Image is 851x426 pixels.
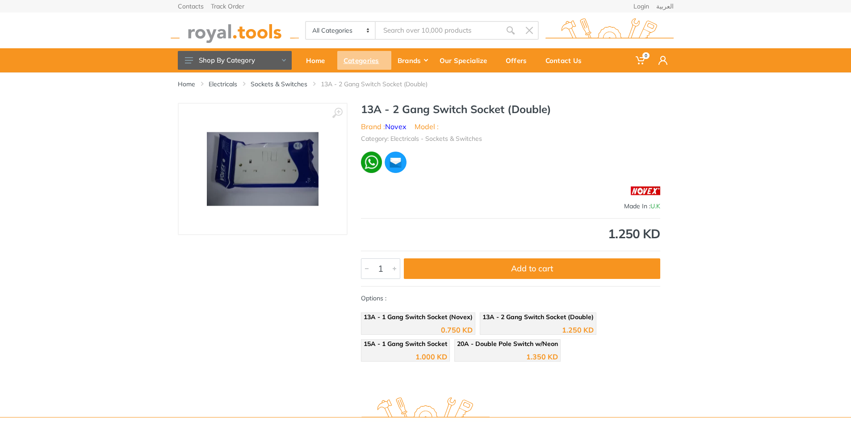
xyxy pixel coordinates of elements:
div: Brands [391,51,433,70]
a: 0 [629,48,652,72]
div: 1.000 KD [415,353,447,360]
div: Options : [361,294,660,366]
div: Home [300,51,337,70]
img: wa.webp [361,152,382,173]
a: Electricals [209,80,237,89]
a: Contact Us [539,48,594,72]
li: 13A - 2 Gang Switch Socket (Double) [321,80,441,89]
img: royal.tools Logo [545,18,674,43]
button: Add to cart [404,258,660,279]
nav: breadcrumb [178,80,674,89]
span: 15A - 1 Gang Switch Socket [364,340,447,348]
div: 1.350 KD [526,353,558,360]
img: royal.tools Logo [171,18,299,43]
img: ma.webp [384,151,407,174]
a: Sockets & Switches [251,80,307,89]
div: 0.750 KD [441,326,473,333]
img: royal.tools Logo [361,397,490,422]
a: Home [300,48,337,72]
div: 1.250 KD [361,228,660,240]
a: Contacts [178,3,204,9]
div: 1.250 KD [562,326,594,333]
div: Our Specialize [433,51,499,70]
select: Category [306,22,376,39]
div: Contact Us [539,51,594,70]
span: 13A - 1 Gang Switch Socket (Novex) [364,313,473,321]
a: العربية [656,3,674,9]
span: U.K [650,202,660,210]
span: 0 [642,52,650,59]
h1: 13A - 2 Gang Switch Socket (Double) [361,103,660,116]
img: Royal Tools - 13A - 2 Gang Switch Socket (Double) [207,132,319,206]
a: 20A - Double Pole Switch w/Neon 1.350 KD [454,339,561,362]
button: Shop By Category [178,51,292,70]
a: Categories [337,48,391,72]
span: 20A - Double Pole Switch w/Neon [457,340,558,348]
div: Offers [499,51,539,70]
a: Offers [499,48,539,72]
div: Categories [337,51,391,70]
a: Login [633,3,649,9]
input: Site search [376,21,501,40]
a: 13A - 2 Gang Switch Socket (Double) 1.250 KD [480,312,596,335]
a: Home [178,80,195,89]
a: Track Order [211,3,244,9]
img: Novex [631,179,660,202]
div: Made In : [361,202,660,211]
li: Brand : [361,121,407,132]
a: Our Specialize [433,48,499,72]
a: 13A - 1 Gang Switch Socket (Novex) 0.750 KD [361,312,475,335]
li: Category: Electricals - Sockets & Switches [361,134,482,143]
a: 15A - 1 Gang Switch Socket 1.000 KD [361,339,450,362]
li: Model : [415,121,439,132]
span: 13A - 2 Gang Switch Socket (Double) [482,313,594,321]
a: Novex [385,122,407,131]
